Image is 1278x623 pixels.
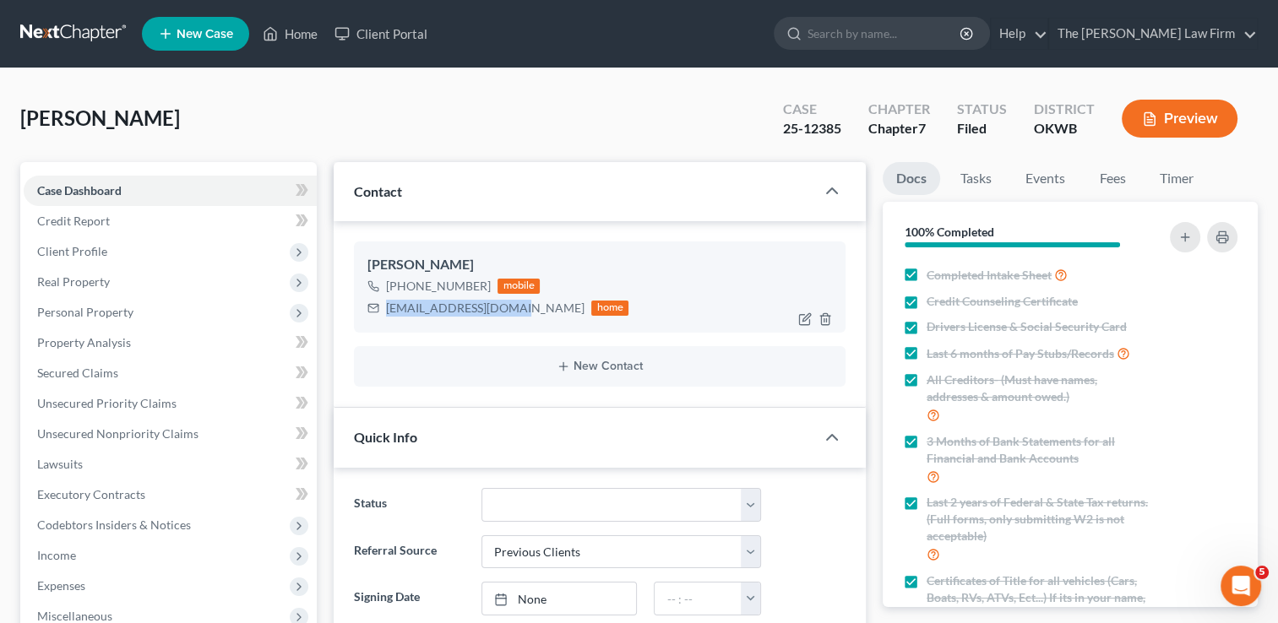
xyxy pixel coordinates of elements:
span: Income [37,548,76,562]
iframe: Intercom live chat [1221,566,1261,606]
div: [PERSON_NAME] [367,255,832,275]
span: Quick Info [354,429,417,445]
span: 5 [1255,566,1269,579]
a: Tasks [947,162,1005,195]
a: Events [1012,162,1079,195]
span: Personal Property [37,305,133,319]
span: Lawsuits [37,457,83,471]
input: Search by name... [808,18,962,49]
div: mobile [498,279,540,294]
strong: 100% Completed [905,225,994,239]
span: Unsecured Nonpriority Claims [37,426,198,441]
span: Certificates of Title for all vehicles (Cars, Boats, RVs, ATVs, Ect...) If its in your name, we n... [927,572,1150,623]
a: Timer [1146,162,1207,195]
div: Chapter [868,100,930,119]
a: Lawsuits [24,449,317,479]
a: The [PERSON_NAME] Law Firm [1049,19,1257,49]
a: Help [991,19,1047,49]
a: None [482,582,637,615]
a: Client Portal [326,19,436,49]
span: New Case [177,28,233,41]
div: Filed [957,119,1007,138]
div: Case [783,100,841,119]
a: Secured Claims [24,358,317,388]
a: Docs [883,162,940,195]
span: Executory Contracts [37,487,145,501]
label: Status [345,488,472,522]
button: New Contact [367,360,832,373]
span: [PERSON_NAME] [20,106,180,130]
div: District [1034,100,1095,119]
span: Property Analysis [37,335,131,349]
a: Home [254,19,326,49]
div: home [591,301,628,316]
span: Miscellaneous [37,609,112,623]
span: Expenses [37,578,85,593]
span: Client Profile [37,244,107,258]
div: Chapter [868,119,930,138]
label: Referral Source [345,535,472,569]
div: OKWB [1034,119,1095,138]
label: Signing Date [345,582,472,615]
a: Property Analysis [24,328,317,358]
a: Case Dashboard [24,176,317,206]
span: Contact [354,183,402,199]
span: Last 2 years of Federal & State Tax returns. (Full forms, only submitting W2 is not acceptable) [927,494,1150,544]
span: 3 Months of Bank Statements for all Financial and Bank Accounts [927,433,1150,467]
a: Fees [1085,162,1139,195]
input: -- : -- [655,582,742,615]
span: Credit Report [37,214,110,228]
span: All Creditors- (Must have names, addresses & amount owed.) [927,371,1150,405]
button: Preview [1122,100,1237,138]
div: 25-12385 [783,119,841,138]
span: Credit Counseling Certificate [927,293,1078,310]
div: [PHONE_NUMBER] [386,278,491,295]
span: Completed Intake Sheet [927,267,1052,284]
div: [EMAIL_ADDRESS][DOMAIN_NAME] [386,300,585,317]
span: Last 6 months of Pay Stubs/Records [927,345,1114,362]
a: Unsecured Nonpriority Claims [24,419,317,449]
span: Real Property [37,274,110,289]
a: Executory Contracts [24,479,317,510]
span: Codebtors Insiders & Notices [37,517,191,532]
span: 7 [918,120,926,136]
div: Status [957,100,1007,119]
span: Drivers License & Social Security Card [927,318,1127,335]
span: Secured Claims [37,366,118,380]
a: Credit Report [24,206,317,236]
span: Case Dashboard [37,183,122,198]
span: Unsecured Priority Claims [37,396,177,410]
a: Unsecured Priority Claims [24,388,317,419]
